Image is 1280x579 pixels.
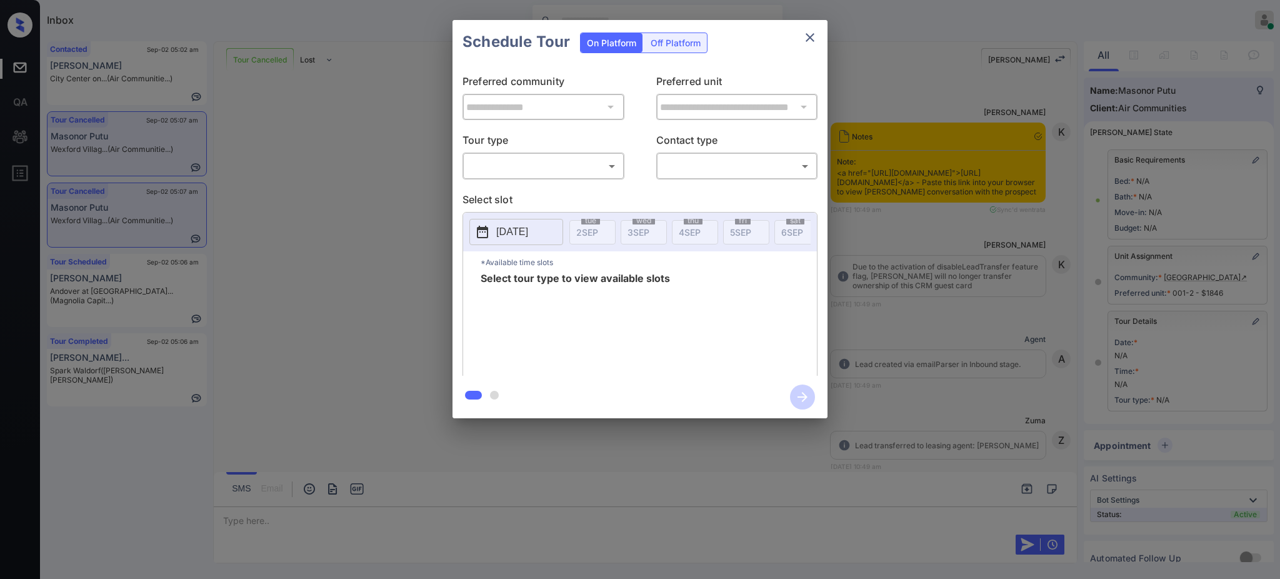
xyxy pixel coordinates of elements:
p: *Available time slots [481,251,817,273]
span: Select tour type to view available slots [481,273,670,373]
p: Tour type [462,133,624,153]
p: Select slot [462,192,817,212]
h2: Schedule Tour [452,20,580,64]
button: [DATE] [469,219,563,245]
div: On Platform [581,33,642,53]
p: Preferred unit [656,74,818,94]
p: [DATE] [496,224,528,239]
p: Contact type [656,133,818,153]
button: close [797,25,822,50]
p: Preferred community [462,74,624,94]
div: Off Platform [644,33,707,53]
